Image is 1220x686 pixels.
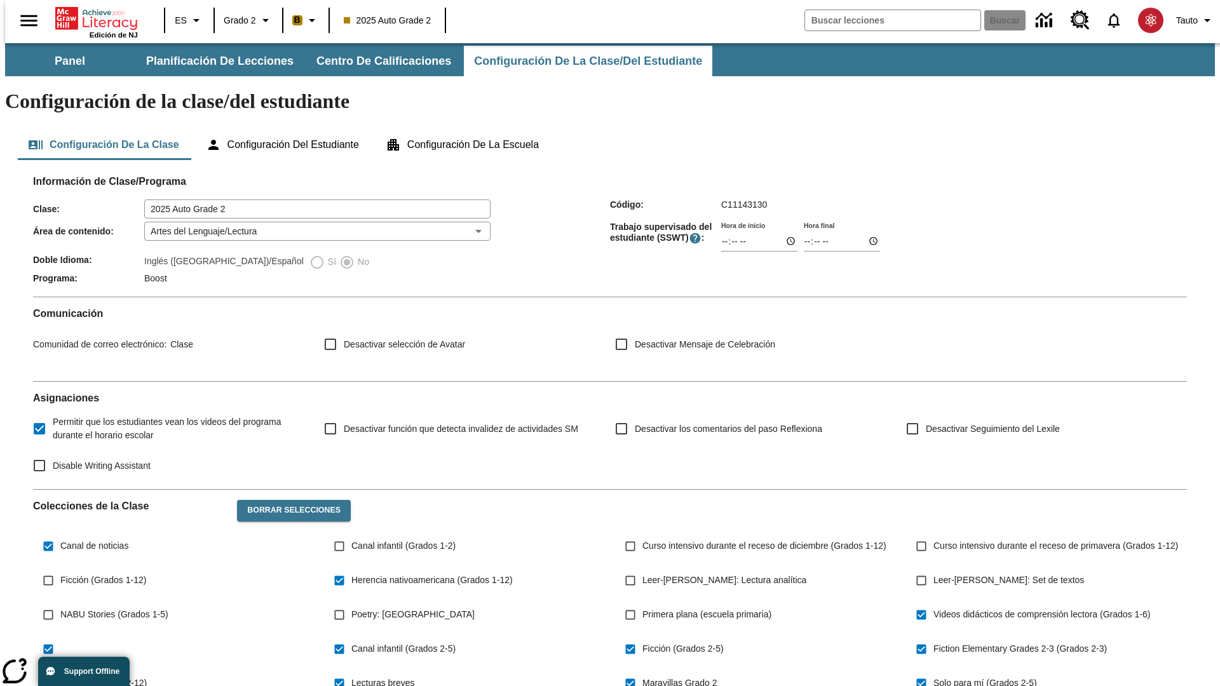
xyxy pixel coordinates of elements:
span: Clase : [33,204,144,214]
span: ES [175,14,187,27]
span: Grado 2 [224,14,256,27]
button: Configuración de la escuela [376,130,549,160]
span: Herencia nativoamericana (Grados 1-12) [351,574,513,587]
div: Asignaciones [33,392,1187,479]
a: Notificaciones [1097,4,1130,37]
span: Ficción (Grados 2-5) [642,642,724,656]
button: Grado: Grado 2, Elige un grado [219,9,278,32]
label: Hora de inicio [721,220,765,230]
h2: Comunicación [33,307,1187,319]
span: Support Offline [64,667,119,676]
button: Panel [6,46,133,76]
span: Desactivar selección de Avatar [344,338,465,351]
span: Desactivar función que detecta invalidez de actividades SM [344,422,578,436]
span: Canal infantil (Grados 2-5) [351,642,456,656]
span: Desactivar los comentarios del paso Reflexiona [635,422,822,436]
h1: Configuración de la clase/del estudiante [5,90,1215,113]
h2: Colecciones de la Clase [33,500,227,512]
label: Inglés ([GEOGRAPHIC_DATA])/Español [144,255,304,270]
span: Canal de noticias [60,539,128,553]
button: Centro de calificaciones [306,46,461,76]
h2: Asignaciones [33,392,1187,404]
span: Leer-[PERSON_NAME]: Set de textos [933,574,1084,587]
button: Boost El color de la clase es anaranjado claro. Cambiar el color de la clase. [287,9,325,32]
span: B [294,12,301,28]
span: Sí [325,255,336,269]
span: Código : [610,199,721,210]
button: Escoja un nuevo avatar [1130,4,1171,37]
span: Panel [55,54,85,69]
input: Clase [144,199,491,219]
span: Tauto [1176,14,1198,27]
span: Fiction Elementary Grades 2-3 (Grados 2-3) [933,642,1107,656]
span: Área de contenido : [33,226,144,236]
span: Poetry: [GEOGRAPHIC_DATA] [351,608,475,621]
span: No [355,255,369,269]
span: Curso intensivo durante el receso de diciembre (Grados 1-12) [642,539,886,553]
a: Centro de información [1028,3,1063,38]
a: Centro de recursos, Se abrirá en una pestaña nueva. [1063,3,1097,37]
span: Comunidad de correo electrónico : [33,339,166,349]
div: Subbarra de navegación [5,46,714,76]
button: Support Offline [38,657,130,686]
span: Configuración de la clase/del estudiante [474,54,702,69]
button: Configuración de la clase [18,130,189,160]
div: Información de Clase/Programa [33,188,1187,286]
h2: Información de Clase/Programa [33,175,1187,187]
span: Disable Writing Assistant [53,459,151,473]
span: Centro de calificaciones [316,54,451,69]
span: Primera plana (escuela primaria) [642,608,771,621]
div: Configuración de la clase/del estudiante [18,130,1202,160]
button: Abrir el menú lateral [10,2,48,39]
input: Buscar campo [805,10,980,30]
div: Subbarra de navegación [5,43,1215,76]
img: avatar image [1138,8,1163,33]
button: Lenguaje: ES, Selecciona un idioma [169,9,210,32]
span: Boost [144,273,167,283]
span: Edición de NJ [90,31,138,39]
span: Trabajo supervisado del estudiante (SSWT) : [610,222,721,245]
div: Artes del Lenguaje/Lectura [144,222,491,241]
span: Canal infantil (Grados 1-2) [351,539,456,553]
span: Ficción (Grados 1-12) [60,574,146,587]
span: Doble Idioma : [33,255,144,265]
span: Permitir que los estudiantes vean los videos del programa durante el horario escolar [53,415,304,442]
button: Perfil/Configuración [1171,9,1220,32]
label: Hora final [804,220,834,230]
button: Configuración de la clase/del estudiante [464,46,712,76]
span: NABU Stories (Grados 1-5) [60,608,168,621]
span: Desactivar Mensaje de Celebración [635,338,775,351]
div: Portada [55,4,138,39]
button: Configuración del estudiante [196,130,369,160]
span: Desactivar Seguimiento del Lexile [926,422,1060,436]
span: 2025 Auto Grade 2 [344,14,431,27]
span: Planificación de lecciones [146,54,294,69]
button: Borrar selecciones [237,500,351,521]
button: Planificación de lecciones [136,46,304,76]
a: Portada [55,6,138,31]
span: Videos didácticos de comprensión lectora (Grados 1-6) [933,608,1150,621]
button: El Tiempo Supervisado de Trabajo Estudiantil es el período durante el cual los estudiantes pueden... [689,232,701,245]
span: Leer-[PERSON_NAME]: Lectura analítica [642,574,806,587]
div: Comunicación [33,307,1187,371]
span: C11143130 [721,199,767,210]
span: Clase [166,339,193,349]
span: Programa : [33,273,144,283]
span: Curso intensivo durante el receso de primavera (Grados 1-12) [933,539,1178,553]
